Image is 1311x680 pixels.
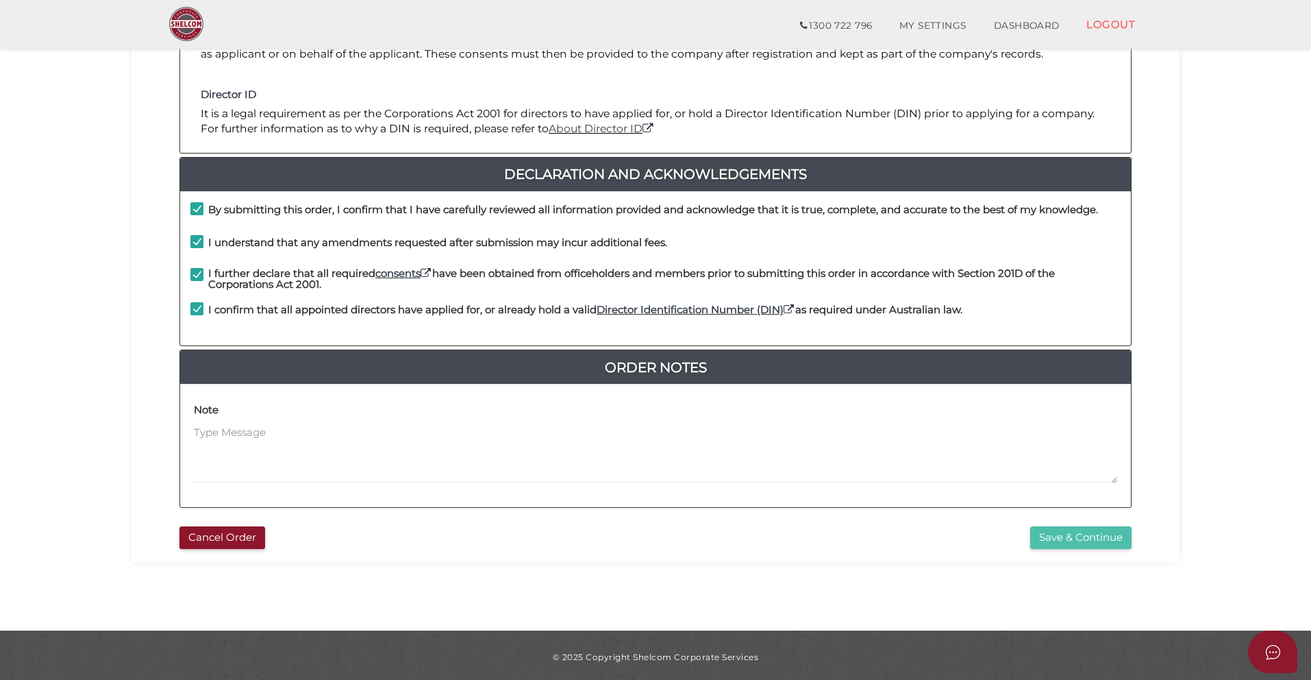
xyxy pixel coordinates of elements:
[1030,526,1132,549] button: Save & Continue
[180,356,1131,378] a: Order Notes
[886,12,980,40] a: MY SETTINGS
[375,267,432,280] a: consents
[1073,10,1149,38] a: LOGOUT
[180,163,1131,185] a: Declaration And Acknowledgements
[549,122,655,135] a: About Director ID
[208,268,1121,291] h4: I further declare that all required have been obtained from officeholders and members prior to su...
[208,237,667,249] h4: I understand that any amendments requested after submission may incur additional fees.
[179,526,265,549] button: Cancel Order
[208,204,1098,216] h4: By submitting this order, I confirm that I have carefully reviewed all information provided and a...
[201,89,1110,101] h4: Director ID
[142,651,1169,663] div: © 2025 Copyright Shelcom Corporate Services
[201,106,1110,137] p: It is a legal requirement as per the Corporations Act 2001 for directors to have applied for, or ...
[194,404,218,416] h4: Note
[980,12,1073,40] a: DASHBOARD
[1248,631,1297,673] button: Open asap
[597,303,795,316] a: Director Identification Number (DIN)
[208,304,962,316] h4: I confirm that all appointed directors have applied for, or already hold a valid as required unde...
[786,12,886,40] a: 1300 722 796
